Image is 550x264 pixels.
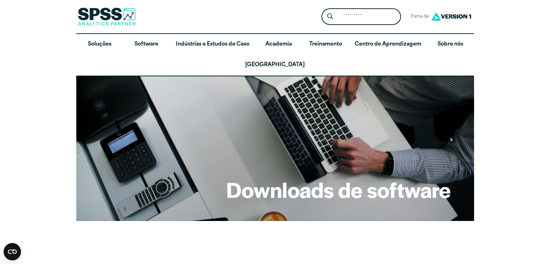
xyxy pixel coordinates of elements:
[88,42,111,47] font: Soluções
[411,14,429,19] font: Parte de
[226,174,451,204] font: Downloads de software
[170,34,255,55] a: Indústrias e Estudos de Caso
[427,34,474,55] a: Sobre nós
[76,34,123,55] a: Soluções
[123,34,170,55] a: Software
[76,55,474,76] a: [GEOGRAPHIC_DATA]
[309,42,342,47] font: Treinamento
[4,243,21,260] button: Open CMP widget
[245,62,305,68] font: [GEOGRAPHIC_DATA]
[349,34,427,55] a: Centro de Aprendizagem
[321,8,401,25] form: Formulário de pesquisa de cabeçalho do site
[438,42,463,47] font: Sobre nós
[176,42,250,47] font: Indústrias e Estudos de Caso
[76,34,474,76] nav: Versão desktop do menu principal do site
[255,34,302,55] a: Academia
[78,8,136,26] img: Parceiro de análise SPSS
[355,42,421,47] font: Centro de Aprendizagem
[430,10,473,23] img: Logotipo da versão 1
[302,34,349,55] a: Treinamento
[327,13,333,20] svg: Ícone de lupa de pesquisa
[323,10,337,24] button: Ícone de lupa de pesquisa
[135,42,158,47] font: Software
[265,42,292,47] font: Academia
